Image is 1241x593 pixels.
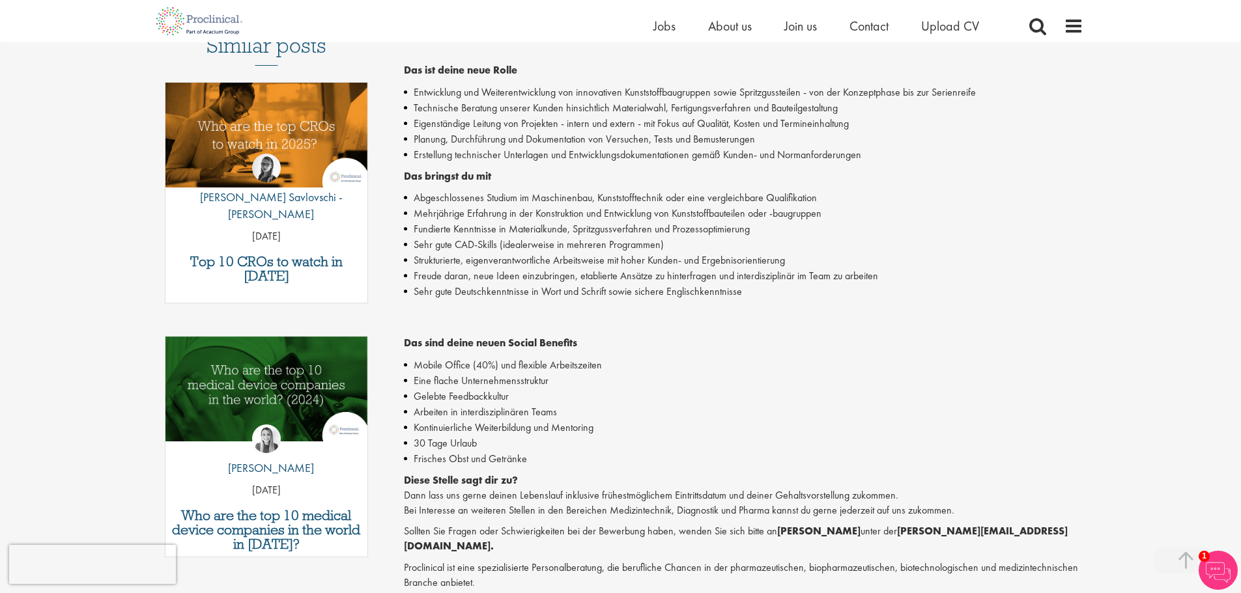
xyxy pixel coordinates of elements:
[165,154,368,228] a: Theodora Savlovschi - Wicks [PERSON_NAME] Savlovschi - [PERSON_NAME]
[708,18,752,34] a: About us
[404,131,1083,147] li: Planung, Durchführung und Dokumentation von Versuchen, Tests und Bemusterungen
[165,483,368,498] p: [DATE]
[404,116,1083,131] li: Eigenständige Leitung von Projekten - intern und extern - mit Fokus auf Qualität, Kosten und Term...
[172,255,362,283] a: Top 10 CROs to watch in [DATE]
[404,206,1083,221] li: Mehrjährige Erfahrung in der Konstruktion und Entwicklung von Kunststoffbauteilen oder -baugruppen
[404,524,1068,553] strong: [PERSON_NAME][EMAIL_ADDRESS][DOMAIN_NAME].
[165,229,368,244] p: [DATE]
[172,508,362,551] a: Who are the top 10 medical device companies in the world in [DATE]?
[404,473,1083,518] p: Dann lass uns gerne deinen Lebenslauf inklusive frühestmöglichem Eintrittsdatum und deiner Gehalt...
[165,337,368,441] img: Top 10 Medical Device Companies 2024
[777,524,861,538] strong: [PERSON_NAME]
[207,34,326,66] h3: Similar posts
[252,154,281,182] img: Theodora Savlovschi - Wicks
[653,18,676,34] a: Jobs
[218,424,314,483] a: Hannah Burke [PERSON_NAME]
[404,85,1083,100] li: Entwicklung und Weiterentwicklung von innovativen Kunststoffbaugruppen sowie Spritzgussteilen - v...
[404,237,1083,253] li: Sehr gute CAD-Skills (idealerweise in mehreren Programmen)
[404,560,1083,590] p: Proclinical ist eine spezialisierte Personalberatung, die berufliche Chancen in der pharmazeutisc...
[404,420,1083,435] li: Kontinuierliche Weiterbildung und Mentoring
[404,253,1083,268] li: Strukturierte, eigenverantwortliche Arbeitsweise mit hoher Kunden- und Ergebnisorientierung
[404,451,1083,467] li: Frisches Obst und Getränke
[165,337,368,452] a: Link to a post
[404,221,1083,237] li: Fundierte Kenntnisse in Materialkunde, Spritzgussverfahren und Prozessoptimierung
[404,147,1083,163] li: Erstellung technischer Unterlagen und Entwicklungsdokumentationen gemäß Kunden- und Normanforderu...
[404,336,577,350] strong: Das sind deine neuen Social Benefits
[404,404,1083,420] li: Arbeiten in interdisziplinären Teams
[218,460,314,476] p: [PERSON_NAME]
[849,18,889,34] a: Contact
[404,190,1083,206] li: Abgeschlossenes Studium im Maschinenbau, Kunststofftechnik oder eine vergleichbare Qualifikation
[404,284,1083,299] li: Sehr gute Deutschkenntnisse in Wort und Schrift sowie sichere Englischkenntnisse
[404,169,491,183] strong: Das bringst du mit
[9,545,176,584] iframe: reCAPTCHA
[404,63,517,77] strong: Das ist deine neue Rolle
[1199,551,1210,562] span: 1
[165,189,368,222] p: [PERSON_NAME] Savlovschi - [PERSON_NAME]
[404,373,1083,389] li: Eine flache Unternehmensstruktur
[404,473,518,487] strong: Diese Stelle sagt dir zu?
[252,424,281,453] img: Hannah Burke
[404,389,1083,404] li: Gelebte Feedbackkultur
[165,83,368,187] img: Top 10 CROs 2025 | Proclinical
[404,268,1083,284] li: Freude daran, neue Ideen einzubringen, etablierte Ansätze zu hinterfragen und interdisziplinär im...
[165,83,368,198] a: Link to a post
[404,100,1083,116] li: Technische Beratung unserer Kunden hinsichtlich Materialwahl, Fertigungsverfahren und Bauteilgest...
[1199,551,1238,590] img: Chatbot
[404,357,1083,373] li: Mobile Office (40%) und flexible Arbeitszeiten
[921,18,979,34] a: Upload CV
[404,524,1083,554] p: Sollten Sie Fragen oder Schwierigkeiten bei der Bewerbung haben, wenden Sie sich bitte an unter der
[404,435,1083,451] li: 30 Tage Urlaub
[784,18,817,34] a: Join us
